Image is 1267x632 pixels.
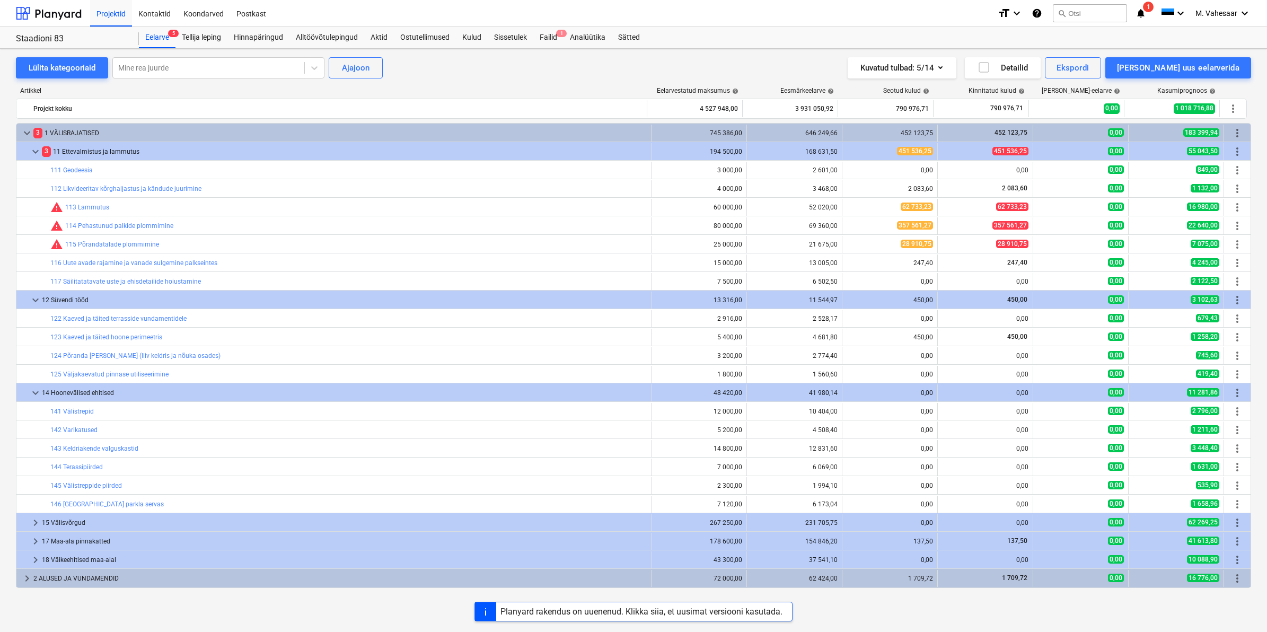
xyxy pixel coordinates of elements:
span: 0,00 [1108,221,1124,230]
a: 113 Lammutus [65,204,109,211]
a: Kulud [456,27,488,48]
span: 0,00 [1108,258,1124,267]
div: Lülita kategooriaid [29,61,95,75]
div: 0,00 [847,278,933,285]
span: help [825,88,834,94]
div: Projekt kokku [33,100,643,117]
span: 0,00 [1108,499,1124,508]
div: 3 000,00 [656,166,742,174]
a: Ostutellimused [394,27,456,48]
div: Failid [533,27,564,48]
span: 0,00 [1108,314,1124,322]
a: 112 Likvideeritav kõrghaljastus ja kändude juurimine [50,185,201,192]
span: 0,00 [1108,165,1124,174]
div: 3 200,00 [656,352,742,359]
div: 41 980,14 [751,389,838,397]
div: 11 Ettevalmistus ja lammutus [42,143,647,160]
span: 2 122,50 [1191,277,1219,285]
span: 0,00 [1108,184,1124,192]
div: 1 709,72 [847,575,933,582]
div: [PERSON_NAME] uus eelarverida [1117,61,1239,75]
span: Rohkem tegevusi [1231,442,1244,455]
span: 7 075,00 [1191,240,1219,248]
span: Rohkem tegevusi [1231,145,1244,158]
div: 1 994,10 [751,482,838,489]
span: 357 561,27 [992,221,1028,230]
div: 0,00 [942,501,1028,508]
button: Ajajoon [329,57,383,78]
div: 0,00 [942,482,1028,489]
div: 7 120,00 [656,501,742,508]
div: 178 600,00 [656,538,742,545]
span: 452 123,75 [993,129,1028,136]
div: 4 508,40 [751,426,838,434]
div: Eelarvestatud maksumus [657,87,738,94]
div: 452 123,75 [847,129,933,137]
span: keyboard_arrow_down [21,127,33,139]
span: 0,00 [1108,407,1124,415]
span: 5 [168,30,179,37]
span: Rohkem tegevusi [1231,554,1244,566]
div: 21 675,00 [751,241,838,248]
a: 117 Säilitatatavate uste ja ehisdetailide hoiustamine [50,278,201,285]
span: 16 980,00 [1187,203,1219,211]
div: 154 846,20 [751,538,838,545]
span: Rohkem tegevusi [1231,479,1244,492]
div: 69 360,00 [751,222,838,230]
a: 142 Varikatused [50,426,98,434]
div: Staadioni 83 [16,33,126,45]
div: 2 300,00 [656,482,742,489]
div: 25 000,00 [656,241,742,248]
span: Seotud kulud ületavad prognoosi [50,238,63,251]
span: Rohkem tegevusi [1231,127,1244,139]
span: Rohkem tegevusi [1227,102,1239,115]
div: 6 069,00 [751,463,838,471]
div: 4 681,80 [751,333,838,341]
span: 1 211,60 [1191,425,1219,434]
span: Rohkem tegevusi [1231,461,1244,473]
span: help [1207,88,1216,94]
span: keyboard_arrow_right [29,535,42,548]
span: 0,00 [1108,537,1124,545]
div: 168 631,50 [751,148,838,155]
div: 0,00 [942,463,1028,471]
span: Rohkem tegevusi [1231,201,1244,214]
span: 1 709,72 [1001,574,1028,582]
div: Seotud kulud [883,87,929,94]
a: 144 Terassipiirded [50,463,103,471]
span: Rohkem tegevusi [1231,164,1244,177]
span: 0,00 [1104,103,1120,113]
div: 0,00 [847,501,933,508]
span: Rohkem tegevusi [1231,368,1244,381]
button: Ekspordi [1045,57,1101,78]
button: Lülita kategooriaid [16,57,108,78]
span: 28 910,75 [996,240,1028,248]
span: 28 910,75 [901,240,933,248]
div: 13 316,00 [656,296,742,304]
span: 679,43 [1196,314,1219,322]
span: 3 [42,146,51,156]
span: 1 258,20 [1191,332,1219,341]
div: 0,00 [847,556,933,564]
div: 137,50 [847,538,933,545]
span: 0,00 [1108,370,1124,378]
a: Failid1 [533,27,564,48]
span: Rohkem tegevusi [1231,405,1244,418]
a: 115 Põrandatalade plommimine [65,241,159,248]
a: 114 Pehastunud palkide plommimine [65,222,173,230]
div: 6 173,04 [751,501,838,508]
div: 0,00 [942,352,1028,359]
div: Analüütika [564,27,612,48]
div: 5 400,00 [656,333,742,341]
div: Alltöövõtulepingud [289,27,364,48]
a: 141 Välistrepid [50,408,94,415]
div: 646 249,66 [751,129,838,137]
div: 43 300,00 [656,556,742,564]
div: 2 ALUSED JA VUNDAMENDID [33,570,647,587]
span: keyboard_arrow_right [21,572,33,585]
div: 450,00 [847,296,933,304]
span: 3 [33,128,42,138]
div: 2 774,40 [751,352,838,359]
div: 1 800,00 [656,371,742,378]
span: 0,00 [1108,277,1124,285]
